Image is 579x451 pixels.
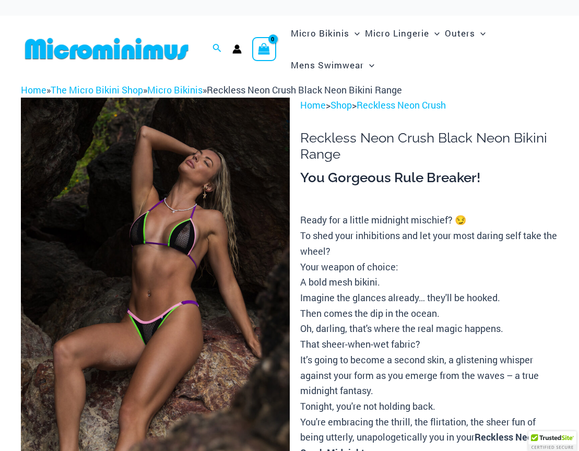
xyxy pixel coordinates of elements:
[252,37,276,61] a: View Shopping Cart, empty
[528,431,576,451] div: TrustedSite Certified
[300,130,558,162] h1: Reckless Neon Crush Black Neon Bikini Range
[232,44,242,54] a: Account icon link
[442,17,488,49] a: OutersMenu ToggleMenu Toggle
[445,20,475,46] span: Outers
[475,20,486,46] span: Menu Toggle
[330,99,352,111] a: Shop
[212,42,222,56] a: Search icon link
[21,84,46,96] a: Home
[21,84,402,96] span: » » »
[291,20,349,46] span: Micro Bikinis
[300,98,558,113] p: > >
[291,52,364,78] span: Mens Swimwear
[429,20,440,46] span: Menu Toggle
[287,16,558,82] nav: Site Navigation
[365,20,429,46] span: Micro Lingerie
[349,20,360,46] span: Menu Toggle
[288,17,362,49] a: Micro BikinisMenu ToggleMenu Toggle
[300,99,326,111] a: Home
[362,17,442,49] a: Micro LingerieMenu ToggleMenu Toggle
[147,84,203,96] a: Micro Bikinis
[364,52,374,78] span: Menu Toggle
[51,84,143,96] a: The Micro Bikini Shop
[357,99,446,111] a: Reckless Neon Crush
[21,37,193,61] img: MM SHOP LOGO FLAT
[288,49,377,81] a: Mens SwimwearMenu ToggleMenu Toggle
[300,169,558,187] h3: You Gorgeous Rule Breaker!
[207,84,402,96] span: Reckless Neon Crush Black Neon Bikini Range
